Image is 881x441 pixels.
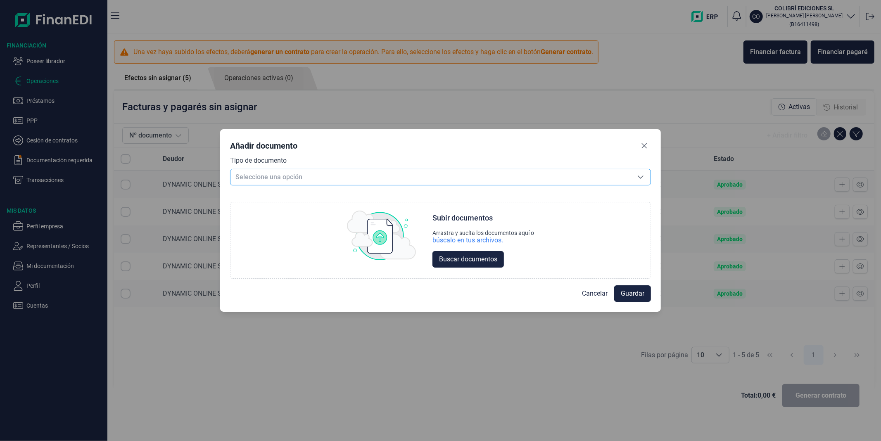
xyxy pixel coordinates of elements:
[230,156,287,166] label: Tipo de documento
[631,169,651,185] div: Seleccione una opción
[575,285,614,302] button: Cancelar
[432,230,534,236] div: Arrastra y suelta los documentos aquí o
[230,169,631,185] span: Seleccione una opción
[432,213,493,223] div: Subir documentos
[614,285,651,302] button: Guardar
[432,236,534,244] div: búscalo en tus archivos.
[230,140,297,152] div: Añadir documento
[638,139,651,152] button: Close
[347,211,416,260] img: upload img
[439,254,497,264] span: Buscar documentos
[432,251,504,268] button: Buscar documentos
[621,289,644,299] span: Guardar
[582,289,608,299] span: Cancelar
[432,236,503,244] div: búscalo en tus archivos.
